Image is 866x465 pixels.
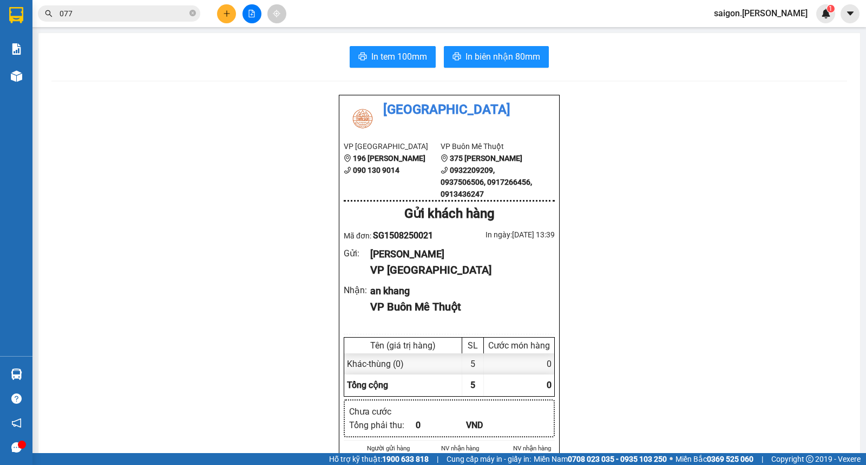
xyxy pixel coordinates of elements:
span: 1 [829,5,832,12]
span: Miền Nam [534,453,667,465]
sup: 1 [827,5,835,12]
span: caret-down [845,9,855,18]
span: Tổng cộng [347,380,388,390]
input: Tìm tên, số ĐT hoặc mã đơn [60,8,187,20]
span: printer [452,52,461,62]
b: 0932209209, 0937506506, 0917266456, 0913436247 [441,166,532,198]
span: Miền Bắc [675,453,753,465]
span: Hỗ trợ kỹ thuật: [329,453,429,465]
div: In ngày: [DATE] 13:39 [449,229,555,241]
img: logo-vxr [9,7,23,23]
img: warehouse-icon [11,70,22,82]
div: Nhận : [344,283,370,297]
span: aim [273,10,280,17]
span: SG1508250021 [373,230,433,241]
div: Tổng phải thu : [349,418,416,432]
span: message [11,442,22,453]
strong: 0369 525 060 [707,455,753,463]
strong: 1900 633 818 [382,455,429,463]
button: printerIn tem 100mm [350,46,436,68]
span: printer [358,52,367,62]
span: In biên nhận 80mm [465,50,540,63]
div: 0 [416,418,466,432]
span: phone [344,166,351,174]
div: VP [GEOGRAPHIC_DATA] [370,262,546,279]
span: 0 [547,380,552,390]
span: In tem 100mm [371,50,427,63]
span: Khác - thùng (0) [347,359,404,369]
button: aim [267,4,286,23]
span: Cung cấp máy in - giấy in: [447,453,531,465]
div: 5 [462,353,484,374]
img: solution-icon [11,43,22,55]
button: file-add [242,4,261,23]
button: printerIn biên nhận 80mm [444,46,549,68]
strong: 0708 023 035 - 0935 103 250 [568,455,667,463]
span: environment [441,154,448,162]
div: VND [466,418,516,432]
div: Tên (giá trị hàng) [347,340,459,351]
li: NV nhận hàng [437,443,483,453]
span: phone [441,166,448,174]
b: 090 130 9014 [353,166,399,175]
button: plus [217,4,236,23]
span: notification [11,418,22,428]
span: close-circle [189,10,196,16]
li: VP Buôn Mê Thuột [441,140,537,152]
span: plus [223,10,231,17]
img: logo.jpg [344,100,382,138]
div: Mã đơn: [344,229,449,242]
span: close-circle [189,9,196,19]
span: 5 [470,380,475,390]
div: Gửi khách hàng [344,204,555,224]
div: Cước món hàng [487,340,552,351]
li: NV nhận hàng [509,443,555,453]
button: caret-down [841,4,860,23]
li: VP [GEOGRAPHIC_DATA] [344,140,441,152]
div: [PERSON_NAME] [370,247,546,262]
span: ⚪️ [670,457,673,461]
b: 196 [PERSON_NAME] [353,154,425,163]
span: | [437,453,438,465]
img: icon-new-feature [821,9,831,18]
b: 375 [PERSON_NAME] [450,154,522,163]
div: Chưa cước [349,405,416,418]
span: file-add [248,10,255,17]
span: question-circle [11,393,22,404]
div: Gửi : [344,247,370,260]
span: environment [344,154,351,162]
li: [GEOGRAPHIC_DATA] [344,100,555,120]
div: an khang [370,283,546,299]
span: copyright [806,455,813,463]
div: VP Buôn Mê Thuột [370,299,546,315]
li: Người gửi hàng xác nhận [365,443,411,463]
div: SL [465,340,481,351]
span: | [762,453,763,465]
span: search [45,10,53,17]
img: warehouse-icon [11,369,22,380]
span: saigon.[PERSON_NAME] [705,7,816,20]
div: 0 [484,353,554,374]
